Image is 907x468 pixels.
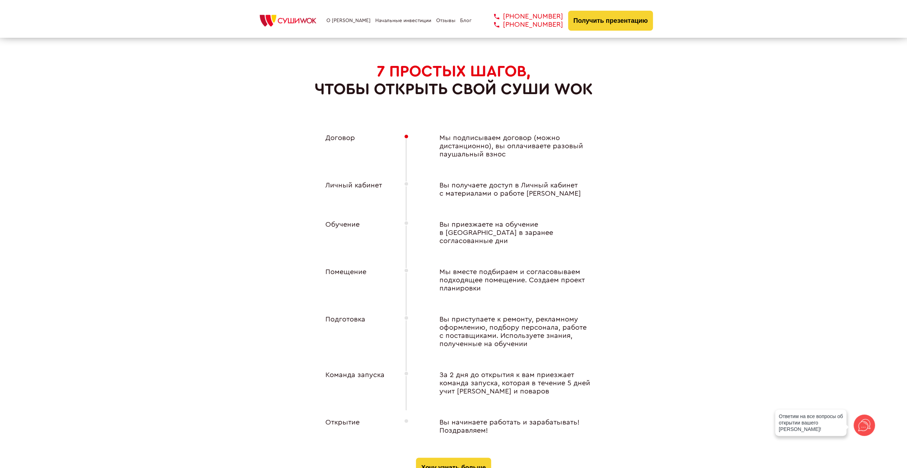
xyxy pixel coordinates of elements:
[326,18,371,24] a: О [PERSON_NAME]
[311,268,390,293] div: Помещение
[425,315,596,348] div: Вы приступаете к ремонту, рекламному оформлению, подбору персонала, работе с поставщиками. Исполь...
[377,63,531,79] span: 7 ПРОСТЫХ ШАГОВ,
[311,181,390,198] div: Личный кабинет
[425,418,596,435] div: Вы начинаете работать и зарабатывать! Поздравляем!
[311,134,390,159] div: Договор
[375,18,431,24] a: Начальные инвестиции
[483,21,563,29] a: [PHONE_NUMBER]
[436,18,455,24] a: Отзывы
[425,371,596,396] div: За 2 дня до открытия к вам приезжает команда запуска, которая в течение 5 дней учит [PERSON_NAME]...
[311,315,390,348] div: Подготовка
[568,11,653,31] button: Получить презентацию
[311,371,390,396] div: Команда запуска
[483,12,563,21] a: [PHONE_NUMBER]
[425,268,596,293] div: Мы вместе подбираем и согласовываем подходящее помещение. Создаем проект планировки
[311,221,390,245] div: Обучение
[425,134,596,159] div: Мы подписываем договор (можно дистанционно), вы оплачиваете разовый паушальный взнос
[315,62,593,98] h2: чтобы открыть свой Суши Wok
[311,418,390,435] div: Открытие
[775,410,846,436] div: Ответим на все вопросы об открытии вашего [PERSON_NAME]!
[460,18,471,24] a: Блог
[254,13,322,29] img: СУШИWOK
[425,181,596,198] div: Вы получаете доступ в Личный кабинет с материалами о работе [PERSON_NAME]
[425,221,596,245] div: Вы приезжаете на обучение в [GEOGRAPHIC_DATA] в заранее согласованные дни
